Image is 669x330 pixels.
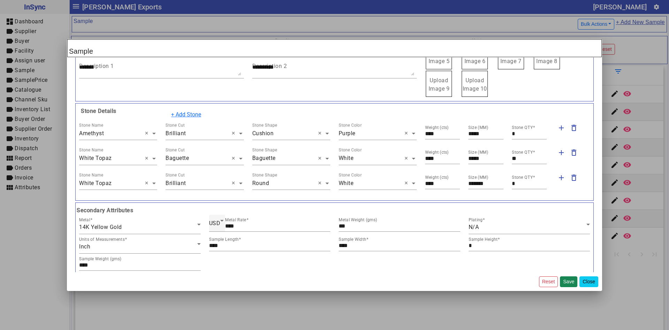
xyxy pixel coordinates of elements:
mat-label: Plating [469,217,483,222]
mat-icon: delete_outline [570,174,578,182]
div: Stone Shape [252,147,277,153]
span: Clear all [145,154,151,163]
span: Upload Image 9 [429,77,450,92]
mat-icon: delete_outline [570,124,578,132]
mat-label: Weight (cts) [425,150,449,155]
span: Clear all [232,179,238,187]
div: Stone Cut [166,122,185,128]
span: Clear all [145,129,151,138]
span: USD [209,220,221,227]
button: + Add Stone [167,108,206,121]
span: Clear all [145,179,151,187]
mat-label: Size (MM) [468,150,489,155]
mat-label: Size (MM) [468,125,489,130]
mat-label: Metal Rate [225,217,246,222]
span: Inch [79,243,90,250]
mat-icon: add [557,148,566,157]
span: Clear all [318,129,324,138]
div: Stone Cut [166,147,185,153]
div: Stone Color [339,172,362,178]
mat-label: Description 1 [79,62,114,69]
div: Stone Shape [252,172,277,178]
span: Upload Image 6 [464,49,486,64]
span: Clear all [232,154,238,163]
mat-label: Description 2 [252,62,287,69]
span: Clear all [318,154,324,163]
mat-label: Units of Measurements [79,237,125,242]
mat-label: Sample Width [339,237,366,242]
span: Upload Image 10 [463,77,487,92]
h2: Sample [67,39,602,57]
b: Secondary Attributes [75,206,594,215]
span: Upload Image 8 [536,49,557,64]
span: 14K Yellow Gold [79,224,122,230]
mat-label: Metal Weight (gms) [339,217,377,222]
mat-label: Sample Height [469,237,498,242]
mat-label: Metal [79,217,90,222]
mat-label: Sample Length [209,237,239,242]
mat-label: Size (MM) [468,175,489,180]
mat-label: Stone QTY [512,150,533,155]
span: Clear all [232,129,238,138]
div: Stone Color [339,147,362,153]
span: Clear all [405,154,410,163]
span: Upload Image 7 [500,49,522,64]
span: Clear all [405,129,410,138]
div: Stone Color [339,122,362,128]
mat-icon: add [557,174,566,182]
mat-label: Weight (cts) [425,125,449,130]
button: Close [579,276,598,287]
mat-icon: add [557,124,566,132]
span: Upload Image 5 [429,49,450,64]
mat-label: Stone QTY [512,125,533,130]
b: Stone Details [79,108,116,114]
mat-label: Sample Weight (gms) [79,256,122,261]
span: N/A [469,224,479,230]
mat-label: Weight (cts) [425,175,449,180]
button: Reset [539,276,558,287]
button: Save [560,276,577,287]
mat-label: Stone QTY [512,175,533,180]
div: Stone Name [79,172,103,178]
span: Clear all [405,179,410,187]
div: Stone Cut [166,172,185,178]
div: Stone Name [79,147,103,153]
mat-icon: delete_outline [570,148,578,157]
div: Stone Shape [252,122,277,128]
div: Stone Name [79,122,103,128]
span: Clear all [318,179,324,187]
